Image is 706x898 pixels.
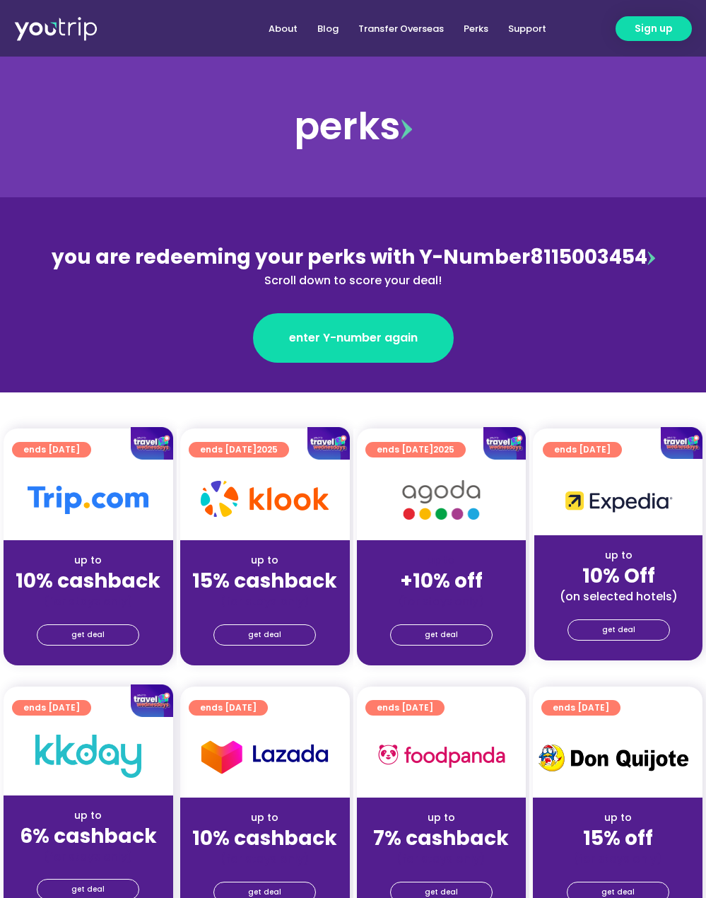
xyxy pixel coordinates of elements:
span: you are redeeming your perks with Y-Number [52,243,530,271]
a: get deal [390,624,493,646]
a: enter Y-number again [253,313,454,363]
div: up to [15,808,162,823]
a: About [259,16,307,42]
a: Blog [307,16,348,42]
strong: 10% Off [582,562,655,590]
div: (for stays only) [368,851,515,866]
div: (for stays only) [15,849,162,864]
strong: 10% cashback [16,567,160,595]
a: get deal [213,624,316,646]
a: Sign up [616,16,692,41]
span: Sign up [635,21,673,36]
span: up to [428,553,454,567]
strong: 10% cashback [192,824,337,852]
strong: +10% off [400,567,483,595]
span: ends [DATE] [200,700,257,716]
div: (for stays only) [544,851,691,866]
span: get deal [248,625,281,645]
span: get deal [602,620,635,640]
span: get deal [71,625,105,645]
a: get deal [567,619,670,641]
span: ends [DATE] [377,700,433,716]
span: enter Y-number again [289,330,418,346]
div: (for stays only) [192,594,339,609]
span: get deal [425,625,458,645]
strong: 7% cashback [373,824,509,852]
div: up to [368,810,515,825]
a: Transfer Overseas [348,16,454,42]
div: Scroll down to score your deal! [47,272,660,289]
div: (for stays only) [15,594,162,609]
div: up to [192,553,339,568]
span: ends [DATE] [553,700,609,716]
div: up to [546,548,691,563]
div: (for stays only) [192,851,339,866]
div: up to [544,810,691,825]
a: Perks [454,16,498,42]
nav: Menu [150,16,556,42]
div: 8115003454 [47,243,660,289]
a: Support [498,16,556,42]
a: ends [DATE] [541,700,620,716]
strong: 6% cashback [20,822,157,850]
a: get deal [37,624,139,646]
strong: 15% cashback [192,567,337,595]
div: (on selected hotels) [546,589,691,604]
a: ends [DATE] [189,700,268,716]
div: (for stays only) [368,594,515,609]
div: up to [15,553,162,568]
div: up to [192,810,339,825]
a: ends [DATE] [365,700,445,716]
strong: 15% off [583,824,653,852]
